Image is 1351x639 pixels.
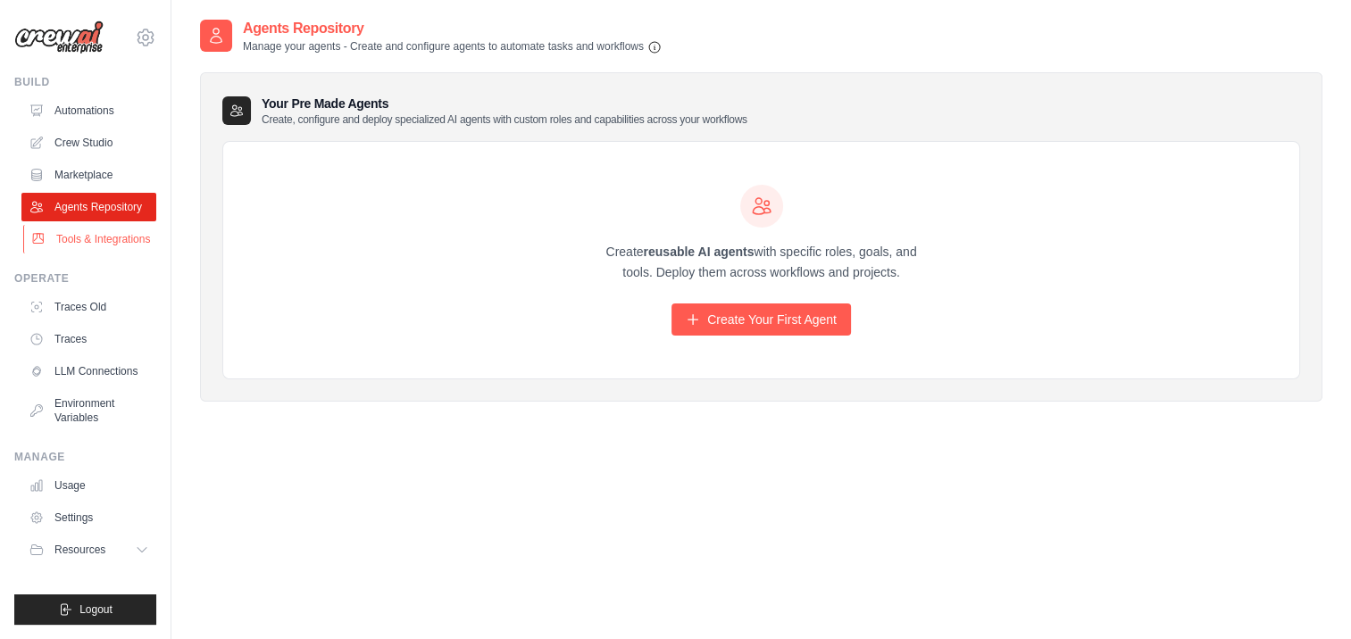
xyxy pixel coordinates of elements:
[21,325,156,353] a: Traces
[21,293,156,321] a: Traces Old
[14,271,156,286] div: Operate
[21,471,156,500] a: Usage
[262,95,747,127] h3: Your Pre Made Agents
[14,450,156,464] div: Manage
[21,193,156,221] a: Agents Repository
[21,535,156,564] button: Resources
[21,503,156,532] a: Settings
[14,594,156,625] button: Logout
[21,161,156,189] a: Marketplace
[79,602,113,617] span: Logout
[671,303,851,336] a: Create Your First Agent
[21,357,156,386] a: LLM Connections
[590,242,933,283] p: Create with specific roles, goals, and tools. Deploy them across workflows and projects.
[21,96,156,125] a: Automations
[54,543,105,557] span: Resources
[14,75,156,89] div: Build
[21,389,156,432] a: Environment Variables
[14,21,104,54] img: Logo
[243,39,662,54] p: Manage your agents - Create and configure agents to automate tasks and workflows
[643,245,754,259] strong: reusable AI agents
[23,225,158,253] a: Tools & Integrations
[262,112,747,127] p: Create, configure and deploy specialized AI agents with custom roles and capabilities across your...
[21,129,156,157] a: Crew Studio
[243,18,662,39] h2: Agents Repository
